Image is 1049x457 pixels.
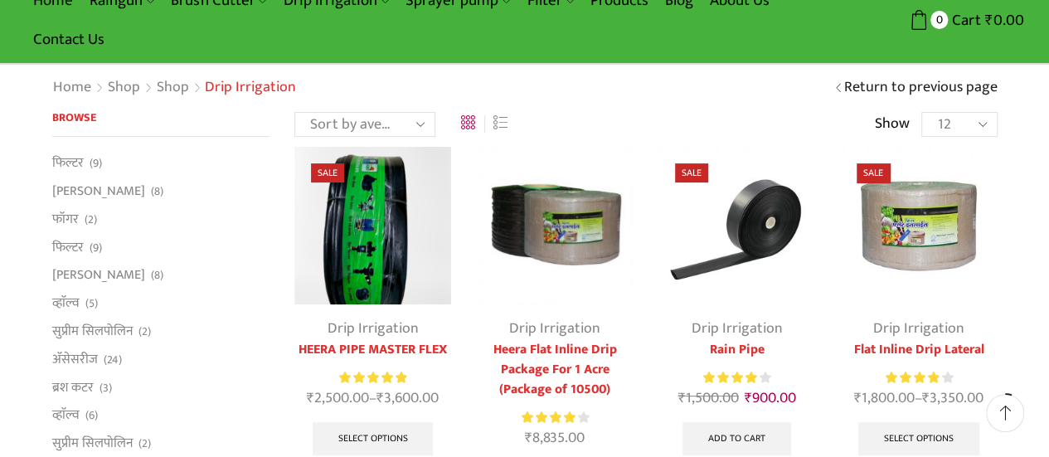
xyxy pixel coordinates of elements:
a: Drip Irrigation [328,316,419,341]
span: ₹ [985,7,993,33]
span: Rated out of 5 [522,409,578,426]
span: – [840,387,997,410]
a: Rain Pipe [658,340,815,360]
a: Shop [107,77,141,99]
span: Rated out of 5 [703,369,759,387]
span: (3) [100,380,112,396]
span: Sale [857,163,890,182]
span: (2) [85,211,97,228]
span: ₹ [376,386,384,411]
a: व्हाॅल्व [52,401,80,430]
span: (6) [85,407,98,424]
a: [PERSON_NAME] [52,261,145,289]
span: Browse [52,108,96,127]
div: Rated 4.13 out of 5 [703,369,770,387]
div: Rated 5.00 out of 5 [339,369,406,387]
bdi: 2,500.00 [307,386,369,411]
a: Drip Irrigation [873,316,964,341]
span: ₹ [922,386,930,411]
bdi: 1,500.00 [677,386,738,411]
span: (9) [90,240,102,256]
a: HEERA PIPE MASTER FLEX [294,340,451,360]
a: Drip Irrigation [509,316,600,341]
a: Contact Us [25,20,113,59]
bdi: 3,350.00 [922,386,983,411]
a: [PERSON_NAME] [52,177,145,206]
span: ₹ [677,386,685,411]
span: (24) [104,352,122,368]
span: Cart [948,9,981,32]
span: Show [874,114,909,135]
a: फिल्टर [52,233,84,261]
span: Sale [675,163,708,182]
bdi: 8,835.00 [525,425,585,450]
a: Shop [156,77,190,99]
span: (9) [90,155,102,172]
span: (2) [138,323,151,340]
span: Rated out of 5 [885,369,939,387]
a: अ‍ॅसेसरीज [52,345,98,373]
div: Rated 4.21 out of 5 [522,409,589,426]
span: ₹ [525,425,532,450]
h1: Drip Irrigation [205,79,296,97]
span: 0 [930,11,948,28]
span: (8) [151,183,163,200]
img: Heera Gold Krushi Pipe Black [294,147,451,304]
a: Flat Inline Drip Lateral [840,340,997,360]
span: – [294,387,451,410]
a: Drip Irrigation [691,316,782,341]
span: (5) [85,295,98,312]
a: ब्रश कटर [52,373,94,401]
a: फॉगर [52,205,79,233]
a: फिल्टर [52,153,84,177]
a: Select options for “HEERA PIPE MASTER FLEX” [313,422,434,455]
span: ₹ [744,386,751,411]
span: Sale [311,163,344,182]
a: Return to previous page [844,77,998,99]
img: Flat Inline [476,147,633,304]
a: Home [52,77,92,99]
a: Select options for “Flat Inline Drip Lateral” [858,422,979,455]
div: Rated 4.00 out of 5 [885,369,952,387]
select: Shop order [294,112,435,137]
a: व्हाॅल्व [52,289,80,318]
span: ₹ [854,386,862,411]
bdi: 1,800.00 [854,386,915,411]
a: Add to cart: “Rain Pipe” [682,422,791,455]
bdi: 900.00 [744,386,795,411]
img: Flat Inline Drip Lateral [840,147,997,304]
a: 0 Cart ₹0.00 [878,5,1024,36]
a: सुप्रीम सिलपोलिन [52,317,133,345]
span: (2) [138,435,151,452]
span: ₹ [307,386,314,411]
span: Rated out of 5 [339,369,406,387]
span: (8) [151,267,163,284]
bdi: 3,600.00 [376,386,439,411]
bdi: 0.00 [985,7,1024,33]
img: Heera Rain Pipe [658,147,815,304]
nav: Breadcrumb [52,77,296,99]
a: Heera Flat Inline Drip Package For 1 Acre (Package of 10500) [476,340,633,400]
